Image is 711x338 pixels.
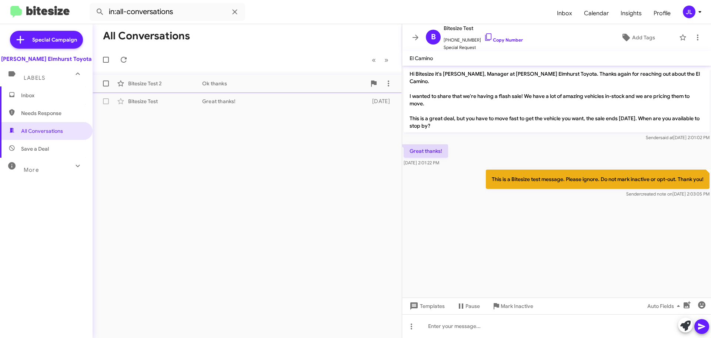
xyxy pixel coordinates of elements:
[1,55,91,63] div: [PERSON_NAME] Elmhurst Toyota
[501,299,533,313] span: Mark Inactive
[402,299,451,313] button: Templates
[368,52,393,68] nav: Page navigation example
[20,43,26,49] img: tab_domain_overview_orange.svg
[24,75,45,81] span: Labels
[677,6,703,18] button: JL
[82,44,125,49] div: Keywords by Traffic
[444,44,523,51] span: Special Request
[372,55,376,65] span: «
[410,55,433,62] span: El Camino
[551,3,578,24] a: Inbox
[641,299,689,313] button: Auto Fields
[128,80,202,87] div: Bitesize Test 2
[404,160,439,165] span: [DATE] 2:01:22 PM
[431,31,436,43] span: B
[368,98,396,105] div: [DATE]
[647,299,683,313] span: Auto Fields
[19,19,81,25] div: Domain: [DOMAIN_NAME]
[404,67,710,132] p: Hi Bitesize it's [PERSON_NAME], Manager at [PERSON_NAME] Elmhurst Toyota. Thanks again for reachi...
[648,3,677,24] a: Profile
[408,299,445,313] span: Templates
[24,167,39,173] span: More
[90,3,245,21] input: Search
[660,135,673,140] span: said at
[486,299,539,313] button: Mark Inactive
[21,92,84,99] span: Inbox
[444,33,523,44] span: [PHONE_NUMBER]
[646,135,710,140] span: Sender [DATE] 2:01:02 PM
[641,191,672,197] span: created note on
[367,52,380,68] button: Previous
[600,31,675,44] button: Add Tags
[28,44,66,49] div: Domain Overview
[444,24,523,33] span: Bitesize Test
[384,55,388,65] span: »
[632,31,655,44] span: Add Tags
[615,3,648,24] a: Insights
[103,30,190,42] h1: All Conversations
[21,145,49,152] span: Save a Deal
[486,170,710,189] p: This is a Bitesize test message. Please ignore. Do not mark inactive or opt-out. Thank you!
[21,12,36,18] div: v 4.0.25
[484,37,523,43] a: Copy Number
[451,299,486,313] button: Pause
[578,3,615,24] a: Calendar
[202,98,368,105] div: Great thanks!
[683,6,695,18] div: JL
[21,109,84,117] span: Needs Response
[32,36,77,43] span: Special Campaign
[12,19,18,25] img: website_grey.svg
[404,144,448,158] p: Great thanks!
[128,98,202,105] div: Bitesize Test
[380,52,393,68] button: Next
[74,43,80,49] img: tab_keywords_by_traffic_grey.svg
[12,12,18,18] img: logo_orange.svg
[21,127,63,135] span: All Conversations
[465,299,480,313] span: Pause
[626,191,710,197] span: Sender [DATE] 2:03:05 PM
[10,31,83,49] a: Special Campaign
[202,80,366,87] div: Ok thanks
